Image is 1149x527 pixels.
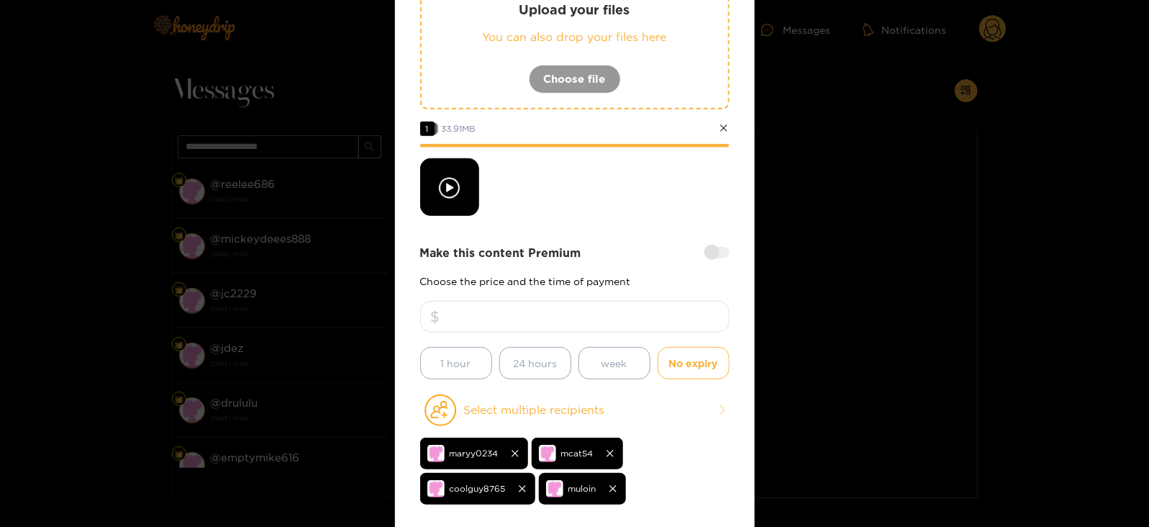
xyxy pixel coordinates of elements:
p: Choose the price and the time of payment [420,276,730,287]
span: 24 hours [513,355,557,371]
button: No expiry [658,347,730,379]
span: mcat54 [561,445,594,461]
button: Choose file [529,65,621,94]
p: You can also drop your files here [450,29,699,45]
button: 24 hours [499,347,571,379]
img: no-avatar.png [427,480,445,497]
button: 1 hour [420,347,492,379]
button: week [578,347,650,379]
img: no-avatar.png [546,480,563,497]
span: coolguy8765 [450,480,506,497]
span: 33.91 MB [442,124,476,133]
span: week [601,355,627,371]
span: maryy0234 [450,445,499,461]
img: no-avatar.png [539,445,556,462]
img: no-avatar.png [427,445,445,462]
span: muloin [568,480,596,497]
strong: Make this content Premium [420,245,581,261]
button: Select multiple recipients [420,394,730,427]
p: Upload your files [450,1,699,18]
span: No expiry [669,355,718,371]
span: 1 hour [441,355,471,371]
span: 1 [420,122,435,136]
